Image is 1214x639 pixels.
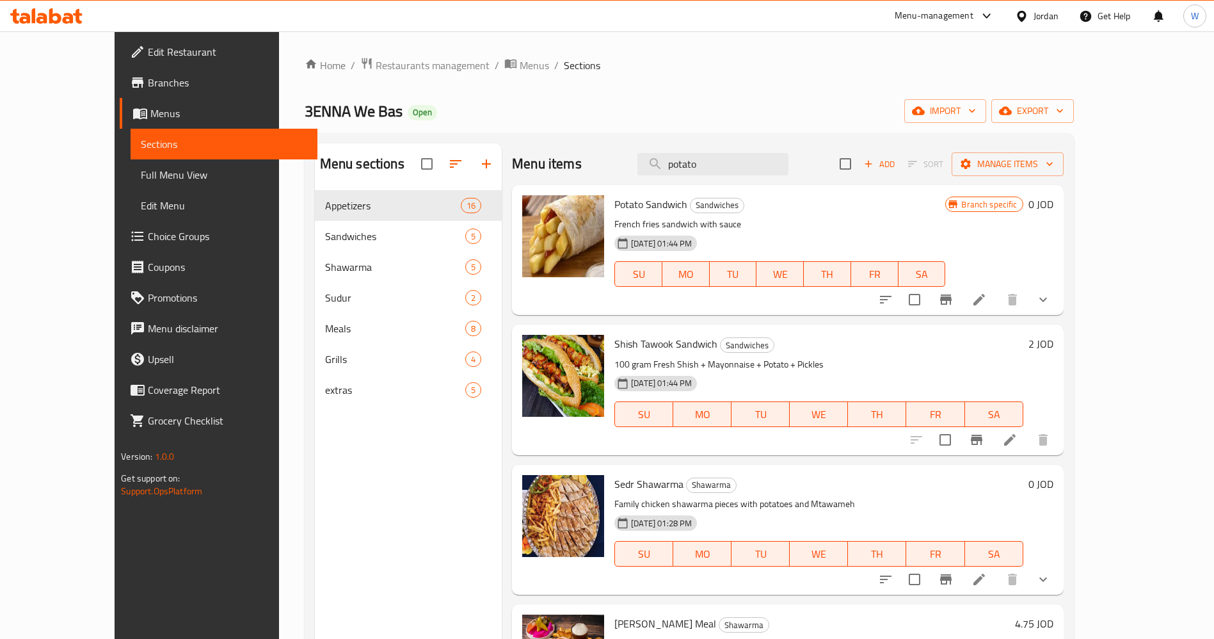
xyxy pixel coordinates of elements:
[970,545,1018,563] span: SA
[440,149,471,179] span: Sort sections
[809,265,846,284] span: TH
[904,99,986,123] button: import
[408,107,437,118] span: Open
[520,58,549,73] span: Menus
[325,198,461,213] span: Appetizers
[678,405,726,424] span: MO
[614,261,662,287] button: SU
[899,261,946,287] button: SA
[851,261,899,287] button: FR
[720,337,774,353] div: Sandwiches
[120,344,317,375] a: Upsell
[315,313,502,344] div: Meals8
[325,382,465,398] span: extras
[376,58,490,73] span: Restaurants management
[148,75,307,90] span: Branches
[465,321,481,336] div: items
[360,57,490,74] a: Restaurants management
[466,384,481,396] span: 5
[614,195,687,214] span: Potato Sandwich
[737,545,785,563] span: TU
[662,261,710,287] button: MO
[626,377,697,389] span: [DATE] 01:44 PM
[315,282,502,313] div: Sudur2
[795,545,843,563] span: WE
[465,259,481,275] div: items
[315,252,502,282] div: Shawarma5
[756,261,804,287] button: WE
[120,282,317,313] a: Promotions
[465,229,481,244] div: items
[148,321,307,336] span: Menu disclaimer
[901,566,928,593] span: Select to update
[466,323,481,335] span: 8
[719,618,769,633] span: Shawarma
[325,321,465,336] div: Meals
[870,564,901,595] button: sort-choices
[1028,284,1058,315] button: show more
[466,231,481,243] span: 5
[906,541,964,567] button: FR
[790,541,848,567] button: WE
[1028,475,1053,493] h6: 0 JOD
[1002,432,1018,448] a: Edit menu item
[325,290,465,305] span: Sudur
[131,159,317,190] a: Full Menu View
[466,261,481,273] span: 5
[997,564,1028,595] button: delete
[930,284,961,315] button: Branch-specific-item
[637,153,788,175] input: search
[859,154,900,174] span: Add item
[1015,615,1053,633] h6: 4.75 JOD
[466,292,481,304] span: 2
[554,58,559,73] li: /
[120,252,317,282] a: Coupons
[911,405,959,424] span: FR
[1028,195,1053,213] h6: 0 JOD
[1191,9,1199,23] span: W
[351,58,355,73] li: /
[461,200,481,212] span: 16
[961,425,992,455] button: Branch-specific-item
[1035,292,1051,307] svg: Show Choices
[991,99,1074,123] button: export
[1028,425,1058,455] button: delete
[904,265,941,284] span: SA
[325,229,465,244] span: Sandwiches
[970,405,1018,424] span: SA
[121,470,180,487] span: Get support on:
[148,44,307,60] span: Edit Restaurant
[466,353,481,366] span: 4
[911,545,959,563] span: FR
[512,154,582,174] h2: Menu items
[325,259,465,275] span: Shawarma
[737,405,785,424] span: TU
[465,290,481,305] div: items
[853,545,901,563] span: TH
[620,265,657,284] span: SU
[461,198,481,213] div: items
[315,190,502,221] div: Appetizers16
[906,401,964,427] button: FR
[626,517,697,530] span: [DATE] 01:28 PM
[691,198,744,213] span: Sandwiches
[900,154,952,174] span: Select section first
[320,154,404,174] h2: Menu sections
[315,375,502,405] div: extras5
[325,352,465,367] span: Grills
[790,401,848,427] button: WE
[1002,103,1064,119] span: export
[305,57,1074,74] nav: breadcrumb
[859,154,900,174] button: Add
[305,97,403,125] span: 3ENNA We Bas
[932,426,959,453] span: Select to update
[120,67,317,98] a: Branches
[895,8,973,24] div: Menu-management
[614,357,1023,373] p: 100 gram Fresh Shish + Mayonnaise + Potato + Pickles
[315,344,502,375] div: Grills4
[721,338,774,353] span: Sandwiches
